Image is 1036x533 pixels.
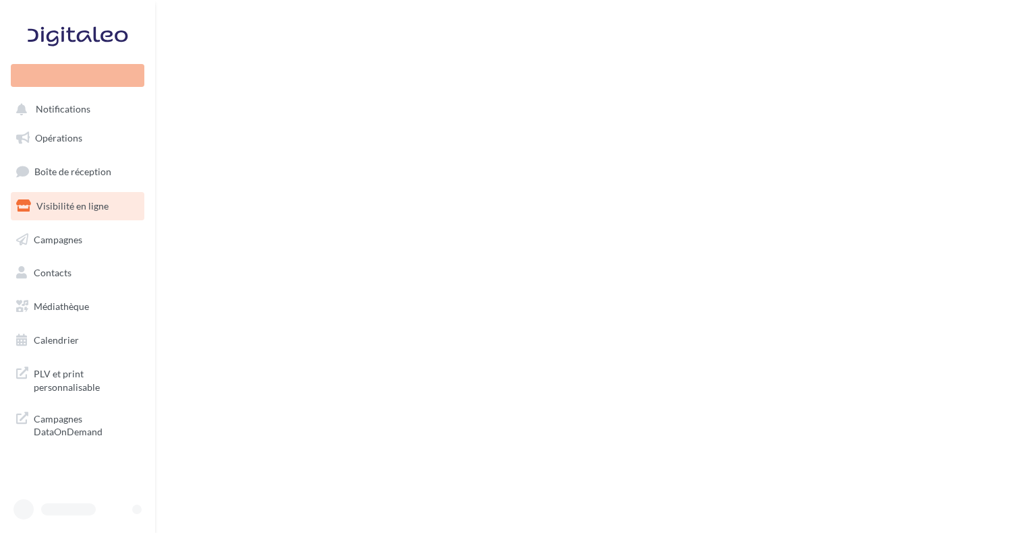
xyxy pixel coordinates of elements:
[8,124,147,152] a: Opérations
[8,259,147,287] a: Contacts
[35,132,82,144] span: Opérations
[8,326,147,354] a: Calendrier
[36,200,109,212] span: Visibilité en ligne
[34,365,139,394] span: PLV et print personnalisable
[34,410,139,439] span: Campagnes DataOnDemand
[8,292,147,321] a: Médiathèque
[8,192,147,220] a: Visibilité en ligne
[34,334,79,346] span: Calendrier
[8,359,147,399] a: PLV et print personnalisable
[34,233,82,245] span: Campagnes
[36,104,90,115] span: Notifications
[11,64,144,87] div: Nouvelle campagne
[8,226,147,254] a: Campagnes
[34,301,89,312] span: Médiathèque
[8,157,147,186] a: Boîte de réception
[34,166,111,177] span: Boîte de réception
[8,404,147,444] a: Campagnes DataOnDemand
[34,267,71,278] span: Contacts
